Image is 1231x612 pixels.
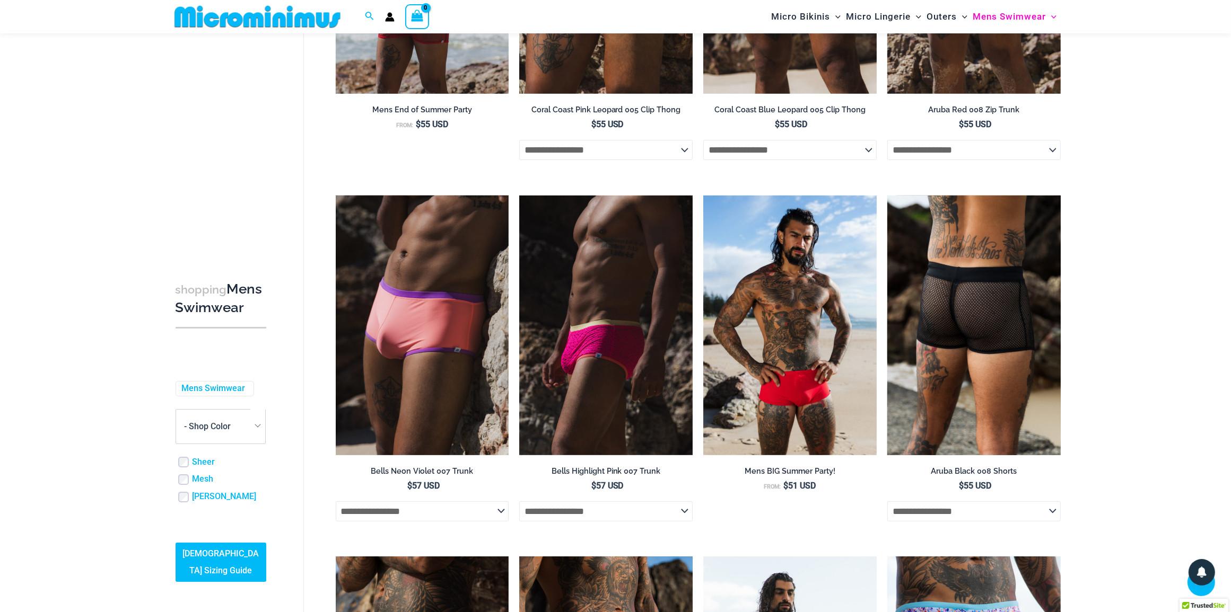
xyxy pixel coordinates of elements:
span: $ [959,119,964,129]
img: Bells Highlight Pink 007 Trunk 04 [519,196,693,455]
a: Aruba Black 008 Shorts [887,466,1061,480]
a: [DEMOGRAPHIC_DATA] Sizing Guide [176,543,266,582]
a: Search icon link [365,10,374,23]
a: Account icon link [385,12,395,22]
span: $ [407,481,412,491]
bdi: 55 USD [959,481,991,491]
a: Bells Highlight Pink 007 Trunk 04Bells Highlight Pink 007 Trunk 05Bells Highlight Pink 007 Trunk 05 [519,196,693,455]
h2: Coral Coast Blue Leopard 005 Clip Thong [703,105,877,115]
a: Sheer [193,457,215,468]
bdi: 57 USD [407,481,440,491]
span: $ [591,119,596,129]
span: Menu Toggle [1046,3,1057,30]
a: Micro LingerieMenu ToggleMenu Toggle [843,3,924,30]
a: Bondi Red Spot 007 Trunks 06Bondi Red Spot 007 Trunks 11Bondi Red Spot 007 Trunks 11 [703,196,877,455]
span: $ [783,481,788,491]
img: Bells Neon Violet 007 Trunk 01 [336,196,509,455]
a: OutersMenu ToggleMenu Toggle [924,3,970,30]
h2: Aruba Red 008 Zip Trunk [887,105,1061,115]
a: [PERSON_NAME] [193,492,257,503]
a: Coral Coast Pink Leopard 005 Clip Thong [519,105,693,119]
a: Mens Swimwear [182,383,246,394]
a: Mens SwimwearMenu ToggleMenu Toggle [970,3,1059,30]
bdi: 55 USD [959,119,991,129]
bdi: 55 USD [775,119,807,129]
a: Aruba Black 008 Shorts 01Aruba Black 008 Shorts 02Aruba Black 008 Shorts 02 [887,196,1061,455]
a: Mens BIG Summer Party! [703,466,877,480]
h2: Coral Coast Pink Leopard 005 Clip Thong [519,105,693,115]
h2: Mens End of Summer Party [336,105,509,115]
span: Menu Toggle [911,3,921,30]
span: - Shop Color [176,409,266,444]
span: Mens Swimwear [973,3,1046,30]
span: From: [764,483,781,490]
img: MM SHOP LOGO FLAT [170,5,345,29]
h3: Mens Swimwear [176,280,266,317]
img: Aruba Black 008 Shorts 02 [887,196,1061,455]
a: Bells Neon Violet 007 Trunk [336,466,509,480]
bdi: 55 USD [416,119,448,129]
h2: Aruba Black 008 Shorts [887,466,1061,476]
span: - Shop Color [176,410,266,444]
span: Micro Lingerie [846,3,911,30]
span: - Shop Color [185,421,231,431]
a: Aruba Red 008 Zip Trunk [887,105,1061,119]
a: Mesh [193,474,214,485]
nav: Site Navigation [767,2,1061,32]
span: $ [959,481,964,491]
a: Bells Neon Violet 007 Trunk 01Bells Neon Violet 007 Trunk 04Bells Neon Violet 007 Trunk 04 [336,196,509,455]
iframe: TrustedSite Certified [176,36,271,247]
span: $ [591,481,596,491]
span: Menu Toggle [957,3,967,30]
h2: Mens BIG Summer Party! [703,466,877,476]
bdi: 51 USD [783,481,816,491]
a: Micro BikinisMenu ToggleMenu Toggle [769,3,843,30]
a: View Shopping Cart, empty [405,4,430,29]
bdi: 55 USD [591,119,624,129]
a: Coral Coast Blue Leopard 005 Clip Thong [703,105,877,119]
span: shopping [176,283,227,296]
span: Micro Bikinis [771,3,830,30]
span: From: [396,122,413,129]
img: Bondi Red Spot 007 Trunks 06 [703,196,877,455]
a: Mens End of Summer Party [336,105,509,119]
span: Menu Toggle [830,3,841,30]
span: Outers [927,3,957,30]
bdi: 57 USD [591,481,624,491]
span: $ [416,119,421,129]
h2: Bells Neon Violet 007 Trunk [336,466,509,476]
span: $ [775,119,780,129]
h2: Bells Highlight Pink 007 Trunk [519,466,693,476]
a: Bells Highlight Pink 007 Trunk [519,466,693,480]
